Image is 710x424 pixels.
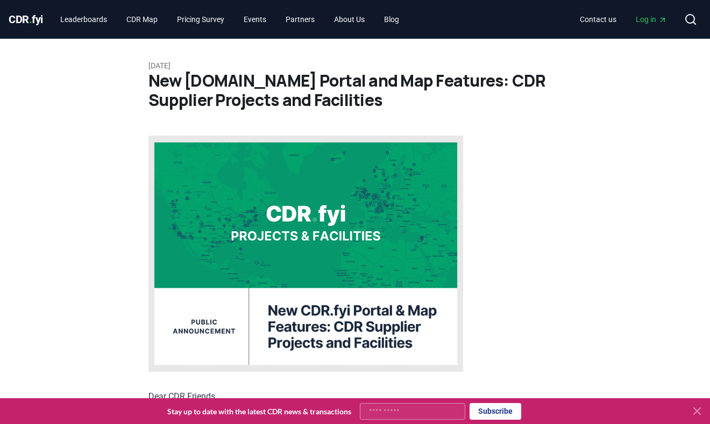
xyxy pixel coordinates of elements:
p: [DATE] [148,60,562,71]
span: . [29,13,32,26]
a: CDR.fyi [9,12,43,27]
p: Dear CDR Friends, [148,389,463,404]
a: Log in [627,10,676,29]
img: blog post image [148,136,463,372]
a: About Us [325,10,373,29]
a: Events [235,10,275,29]
a: CDR Map [118,10,166,29]
a: Leaderboards [52,10,116,29]
a: Blog [375,10,408,29]
h1: New [DOMAIN_NAME] Portal and Map Features: CDR Supplier Projects and Facilities [148,71,562,110]
nav: Main [571,10,676,29]
span: CDR fyi [9,13,43,26]
nav: Main [52,10,408,29]
span: Log in [636,14,667,25]
a: Partners [277,10,323,29]
a: Pricing Survey [168,10,233,29]
a: Contact us [571,10,625,29]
